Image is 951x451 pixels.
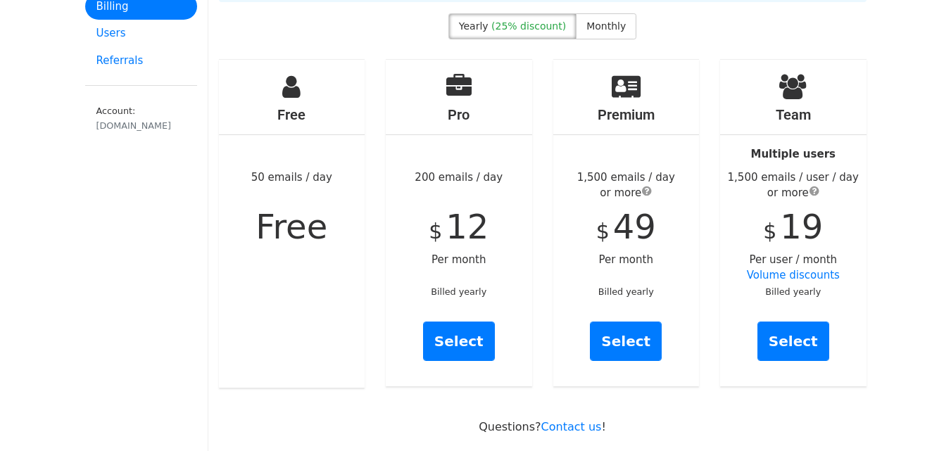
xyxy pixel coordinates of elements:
[590,322,662,361] a: Select
[256,207,327,246] span: Free
[751,148,836,160] strong: Multiple users
[386,60,532,386] div: 200 emails / day Per month
[85,47,197,75] a: Referrals
[429,219,442,243] span: $
[491,20,566,32] span: (25% discount)
[720,106,867,123] h4: Team
[96,106,186,132] small: Account:
[219,419,867,434] p: Questions? !
[780,207,823,246] span: 19
[431,286,486,297] small: Billed yearly
[720,170,867,201] div: 1,500 emails / user / day or more
[881,383,951,451] iframe: Chat Widget
[765,286,821,297] small: Billed yearly
[553,106,700,123] h4: Premium
[446,207,489,246] span: 12
[553,170,700,201] div: 1,500 emails / day or more
[720,60,867,386] div: Per user / month
[763,219,776,243] span: $
[757,322,829,361] a: Select
[747,269,840,281] a: Volume discounts
[219,106,365,123] h4: Free
[541,420,602,433] a: Contact us
[586,20,626,32] span: Monthly
[219,60,365,388] div: 50 emails / day
[96,119,186,132] div: [DOMAIN_NAME]
[85,20,197,47] a: Users
[423,322,495,361] a: Select
[553,60,700,386] div: Per month
[613,207,656,246] span: 49
[596,219,610,243] span: $
[386,106,532,123] h4: Pro
[598,286,654,297] small: Billed yearly
[459,20,489,32] span: Yearly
